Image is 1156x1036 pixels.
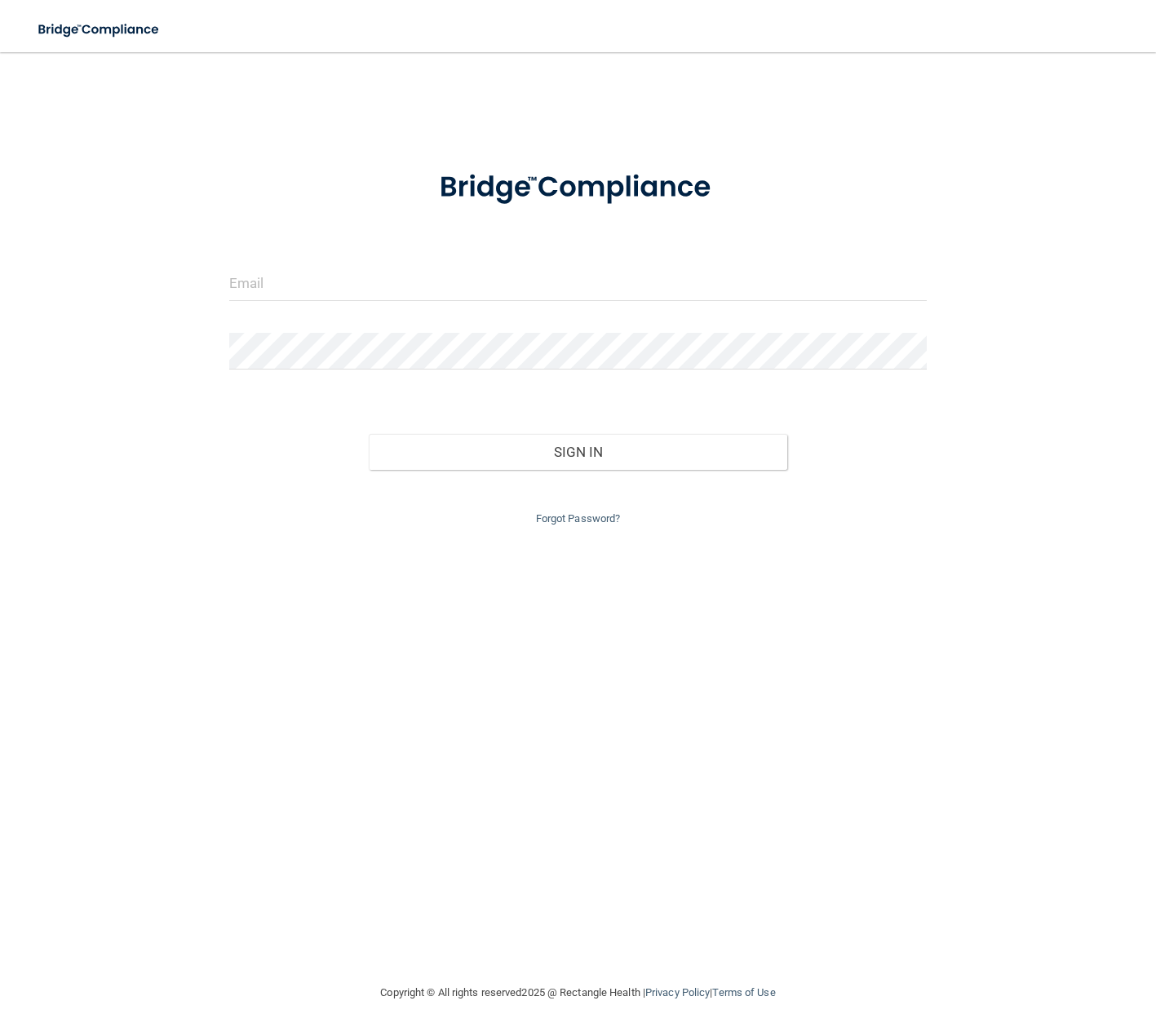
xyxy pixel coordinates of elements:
input: Email [229,264,928,301]
a: Privacy Policy [645,986,710,998]
div: Copyright © All rights reserved 2025 @ Rectangle Health | | [281,967,876,1019]
button: Sign In [369,434,787,470]
img: bridge_compliance_login_screen.278c3ca4.svg [410,150,746,225]
a: Terms of Use [712,986,775,998]
a: Forgot Password? [536,512,621,525]
img: bridge_compliance_login_screen.278c3ca4.svg [24,13,175,46]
